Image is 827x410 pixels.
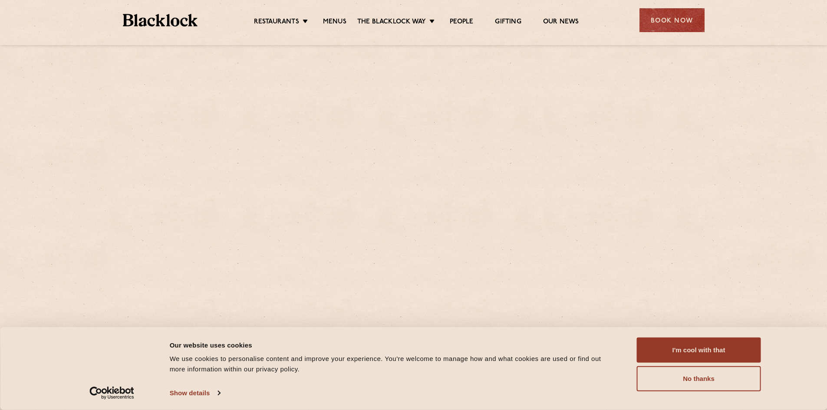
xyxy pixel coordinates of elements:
[637,338,761,363] button: I'm cool with that
[170,354,617,374] div: We use cookies to personalise content and improve your experience. You're welcome to manage how a...
[123,14,198,26] img: BL_Textured_Logo-footer-cropped.svg
[170,387,220,400] a: Show details
[450,18,473,27] a: People
[170,340,617,350] div: Our website uses cookies
[639,8,705,32] div: Book Now
[357,18,426,27] a: The Blacklock Way
[323,18,346,27] a: Menus
[637,366,761,391] button: No thanks
[254,18,299,27] a: Restaurants
[543,18,579,27] a: Our News
[495,18,521,27] a: Gifting
[74,387,150,400] a: Usercentrics Cookiebot - opens in a new window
